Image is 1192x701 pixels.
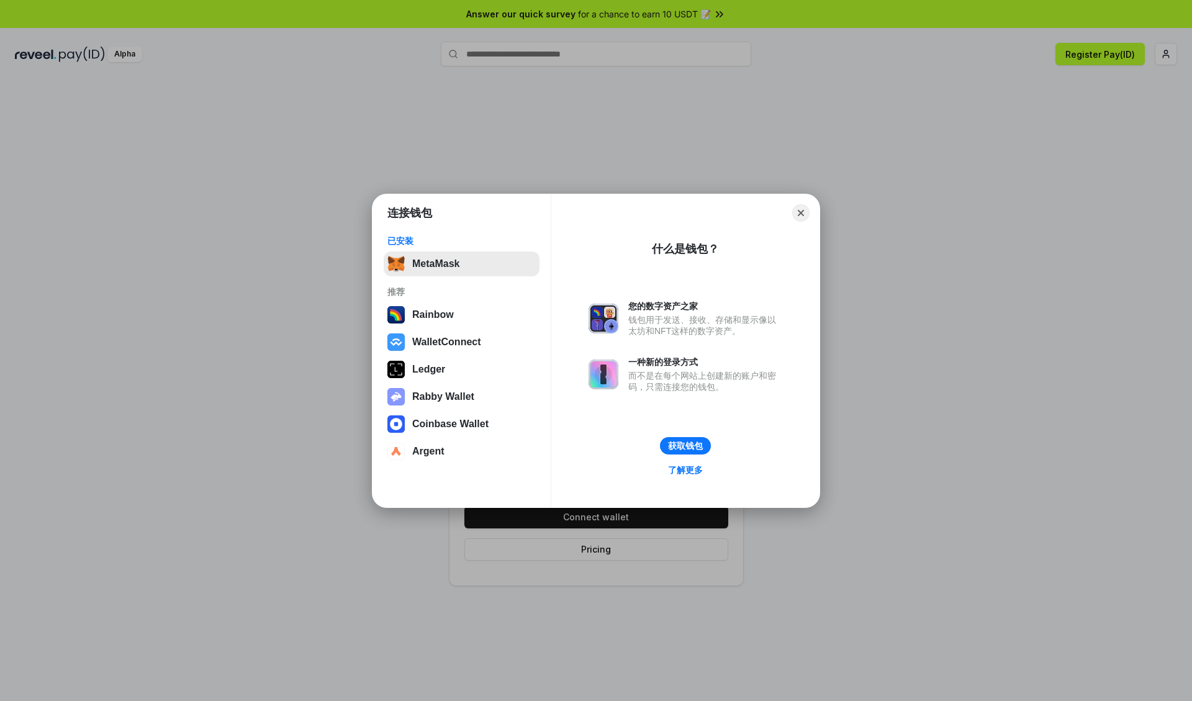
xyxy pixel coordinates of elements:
[384,412,540,436] button: Coinbase Wallet
[387,206,432,220] h1: 连接钱包
[412,258,459,269] div: MetaMask
[384,439,540,464] button: Argent
[384,330,540,355] button: WalletConnect
[660,437,711,455] button: 获取钱包
[384,251,540,276] button: MetaMask
[668,464,703,476] div: 了解更多
[387,361,405,378] img: svg+xml,%3Csvg%20xmlns%3D%22http%3A%2F%2Fwww.w3.org%2F2000%2Fsvg%22%20width%3D%2228%22%20height%3...
[387,443,405,460] img: svg+xml,%3Csvg%20width%3D%2228%22%20height%3D%2228%22%20viewBox%3D%220%200%2028%2028%22%20fill%3D...
[412,391,474,402] div: Rabby Wallet
[387,286,536,297] div: 推荐
[412,418,489,430] div: Coinbase Wallet
[792,204,810,222] button: Close
[412,337,481,348] div: WalletConnect
[661,462,710,478] a: 了解更多
[387,255,405,273] img: svg+xml,%3Csvg%20fill%3D%22none%22%20height%3D%2233%22%20viewBox%3D%220%200%2035%2033%22%20width%...
[628,301,782,312] div: 您的数字资产之家
[412,446,445,457] div: Argent
[387,388,405,405] img: svg+xml,%3Csvg%20xmlns%3D%22http%3A%2F%2Fwww.w3.org%2F2000%2Fsvg%22%20fill%3D%22none%22%20viewBox...
[384,384,540,409] button: Rabby Wallet
[412,309,454,320] div: Rainbow
[668,440,703,451] div: 获取钱包
[387,235,536,246] div: 已安装
[652,242,719,256] div: 什么是钱包？
[628,314,782,337] div: 钱包用于发送、接收、存储和显示像以太坊和NFT这样的数字资产。
[387,415,405,433] img: svg+xml,%3Csvg%20width%3D%2228%22%20height%3D%2228%22%20viewBox%3D%220%200%2028%2028%22%20fill%3D...
[384,302,540,327] button: Rainbow
[387,333,405,351] img: svg+xml,%3Csvg%20width%3D%2228%22%20height%3D%2228%22%20viewBox%3D%220%200%2028%2028%22%20fill%3D...
[589,360,618,389] img: svg+xml,%3Csvg%20xmlns%3D%22http%3A%2F%2Fwww.w3.org%2F2000%2Fsvg%22%20fill%3D%22none%22%20viewBox...
[412,364,445,375] div: Ledger
[384,357,540,382] button: Ledger
[387,306,405,323] img: svg+xml,%3Csvg%20width%3D%22120%22%20height%3D%22120%22%20viewBox%3D%220%200%20120%20120%22%20fil...
[589,304,618,333] img: svg+xml,%3Csvg%20xmlns%3D%22http%3A%2F%2Fwww.w3.org%2F2000%2Fsvg%22%20fill%3D%22none%22%20viewBox...
[628,356,782,368] div: 一种新的登录方式
[628,370,782,392] div: 而不是在每个网站上创建新的账户和密码，只需连接您的钱包。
